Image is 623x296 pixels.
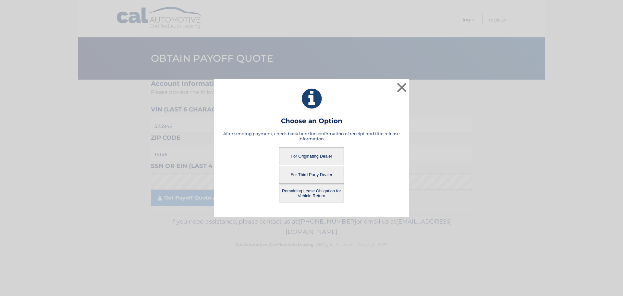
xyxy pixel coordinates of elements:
h3: Choose an Option [281,117,342,128]
button: × [395,81,408,94]
h5: After sending payment, check back here for confirmation of receipt and title release information. [222,131,401,141]
button: Remaining Lease Obligation for Vehicle Return [279,185,344,202]
button: For Originating Dealer [279,147,344,165]
button: For Third Party Dealer [279,166,344,184]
